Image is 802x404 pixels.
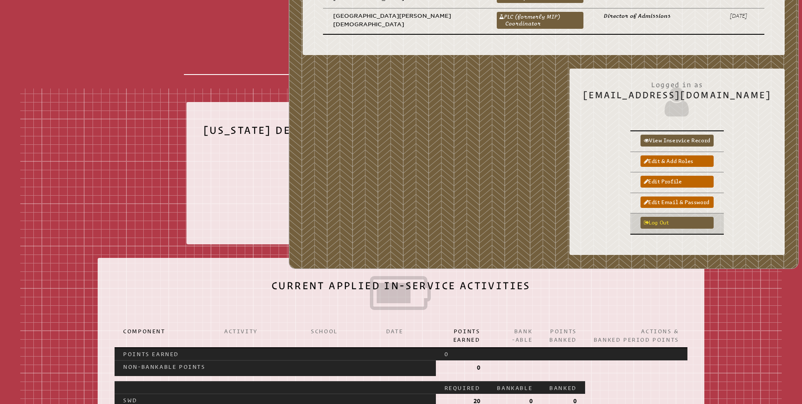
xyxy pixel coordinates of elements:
p: 0 [444,350,480,358]
p: [DATE] [730,12,754,20]
p: [GEOGRAPHIC_DATA][PERSON_NAME][DEMOGRAPHIC_DATA] [333,12,476,28]
h2: Current Applied In-Service Activities [115,274,687,317]
a: Edit & add roles [641,155,714,167]
p: Points Banked [549,327,577,344]
h2: [EMAIL_ADDRESS][DOMAIN_NAME] [583,76,771,119]
p: Date [386,327,427,335]
p: School [311,327,369,335]
p: Points Earned [123,350,427,358]
a: PLC (formerly MIP) Coordinator [497,12,583,29]
p: Actions & Banked Period Points [594,327,679,344]
p: Banked [549,384,577,392]
p: Director of Admissions [604,12,709,20]
p: Component [123,327,207,335]
p: Points Earned [444,327,480,344]
p: Activity [224,327,294,335]
p: 0 [444,364,480,372]
a: Edit profile [641,176,714,187]
p: Bank -able [497,327,532,344]
span: Logged in as [583,76,771,90]
h2: [US_STATE] Department of Education Certification #721686 [203,119,599,148]
a: View inservice record [641,135,714,146]
a: Log out [641,217,714,228]
p: Bankable [497,384,532,392]
p: Non-bankable Points [123,362,427,371]
p: Required [444,384,480,392]
a: Edit email & password [641,196,714,208]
